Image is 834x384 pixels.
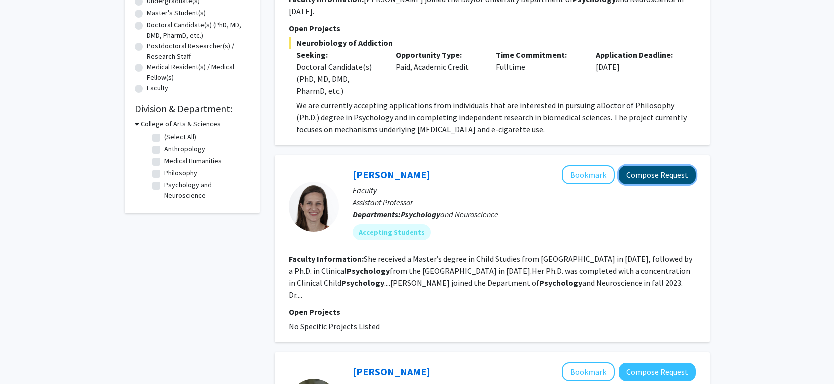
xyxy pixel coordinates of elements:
[353,184,696,196] p: Faculty
[401,209,498,219] span: and Neuroscience
[296,100,687,134] span: Doctor of Philosophy (Ph.D.) degree in Psychology and in completing independent research in biome...
[296,99,696,135] p: We are currently accepting applications from individuals that are interested in pursuing a
[401,209,440,219] b: Psychology
[289,37,696,49] span: Neurobiology of Addiction
[289,254,364,264] b: Faculty Information:
[562,165,615,184] button: Add Francesca Penner to Bookmarks
[164,144,205,154] label: Anthropology
[289,306,696,318] p: Open Projects
[588,49,688,97] div: [DATE]
[539,278,582,288] b: Psychology
[164,156,222,166] label: Medical Humanities
[347,266,390,276] b: Psychology
[619,363,696,381] button: Compose Request to Elisabeth Vichaya
[289,254,692,300] fg-read-more: She received a Master’s degree in Child Studies from [GEOGRAPHIC_DATA] in [DATE], followed by a P...
[496,49,581,61] p: Time Commitment:
[147,20,250,41] label: Doctoral Candidate(s) (PhD, MD, DMD, PharmD, etc.)
[135,103,250,115] h2: Division & Department:
[296,49,381,61] p: Seeking:
[353,168,430,181] a: [PERSON_NAME]
[164,168,197,178] label: Philosophy
[289,22,696,34] p: Open Projects
[353,224,431,240] mat-chip: Accepting Students
[353,209,401,219] b: Departments:
[141,119,221,129] h3: College of Arts & Sciences
[488,49,588,97] div: Fulltime
[147,62,250,83] label: Medical Resident(s) / Medical Fellow(s)
[353,365,430,378] a: [PERSON_NAME]
[289,321,380,331] span: No Specific Projects Listed
[164,132,196,142] label: (Select All)
[353,196,696,208] p: Assistant Professor
[619,166,696,184] button: Compose Request to Francesca Penner
[296,61,381,97] div: Doctoral Candidate(s) (PhD, MD, DMD, PharmD, etc.)
[164,180,247,201] label: Psychology and Neuroscience
[596,49,681,61] p: Application Deadline:
[147,83,168,93] label: Faculty
[562,362,615,381] button: Add Elisabeth Vichaya to Bookmarks
[147,41,250,62] label: Postdoctoral Researcher(s) / Research Staff
[147,8,206,18] label: Master's Student(s)
[388,49,488,97] div: Paid, Academic Credit
[396,49,481,61] p: Opportunity Type:
[7,339,42,377] iframe: Chat
[341,278,384,288] b: Psychology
